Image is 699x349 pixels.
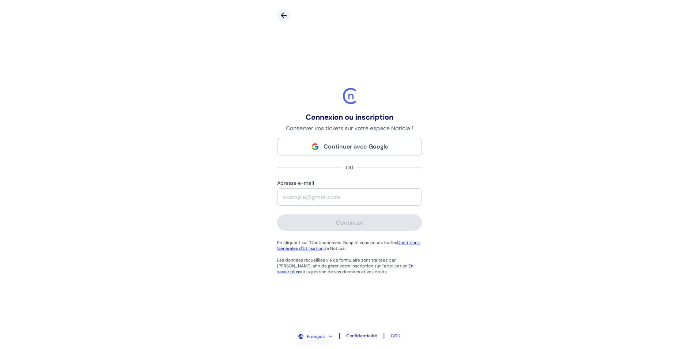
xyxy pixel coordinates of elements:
[336,219,363,226] div: Continuer
[311,143,319,151] img: Google icon
[277,138,422,155] a: Continuer avec Google
[324,143,388,150] span: Continuer avec Google
[339,331,340,340] span: |
[339,85,360,107] img: Logo Noticia
[346,333,377,339] a: Confidentialité
[299,334,333,339] button: Français
[342,164,356,171] span: ou
[277,124,422,132] p: Conserver vos tickets sur votre espace Noticia !
[277,9,290,22] div: back-button
[277,214,422,231] button: Continuer
[277,263,413,275] a: En savoir plus
[277,240,420,251] a: Conditions Générales d'Utilisation
[277,257,422,275] p: Les données recueillies via ce formulaire sont traitées par [PERSON_NAME] afin de gérer votre ins...
[277,240,422,251] p: En cliquant sur "Continuer avec Google", vous acceptez les de Noticia.
[391,333,400,339] a: CGU
[277,189,422,205] input: exemple@gmail.com
[277,113,422,121] h1: Connexion ou inscription
[383,331,385,340] span: |
[277,180,422,186] label: Adresse e-mail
